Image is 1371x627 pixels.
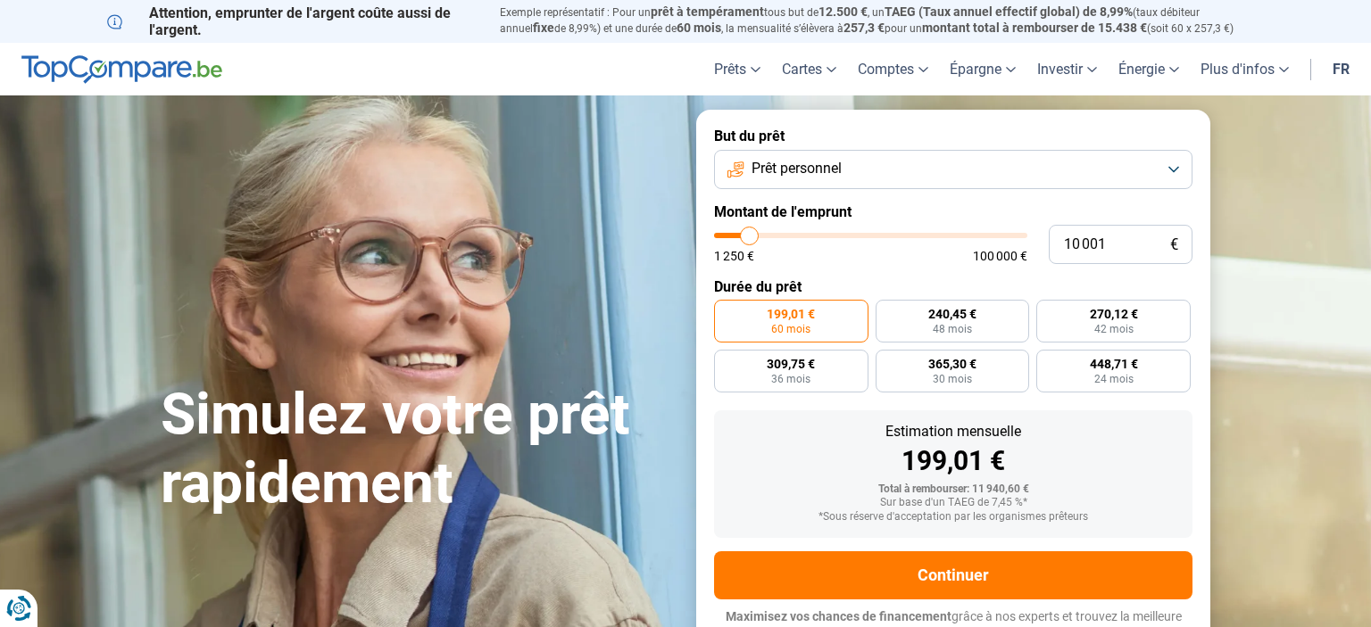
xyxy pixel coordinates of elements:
[939,43,1026,95] a: Épargne
[714,250,754,262] span: 1 250 €
[714,203,1192,220] label: Montant de l'emprunt
[1094,374,1134,384] span: 24 mois
[714,551,1192,599] button: Continuer
[728,483,1178,496] div: Total à rembourser: 11 940,60 €
[928,358,976,370] span: 365,30 €
[1108,43,1190,95] a: Énergie
[1094,324,1134,334] span: 42 mois
[1190,43,1300,95] a: Plus d'infos
[728,511,1178,524] div: *Sous réserve d'acceptation par les organismes prêteurs
[1322,43,1360,95] a: fr
[767,358,815,370] span: 309,75 €
[771,374,810,384] span: 36 mois
[714,278,1192,295] label: Durée du prêt
[21,55,222,84] img: TopCompare
[500,4,1264,37] p: Exemple représentatif : Pour un tous but de , un (taux débiteur annuel de 8,99%) et une durée de ...
[677,21,721,35] span: 60 mois
[714,150,1192,189] button: Prêt personnel
[885,4,1133,19] span: TAEG (Taux annuel effectif global) de 8,99%
[843,21,885,35] span: 257,3 €
[107,4,478,38] p: Attention, emprunter de l'argent coûte aussi de l'argent.
[726,609,951,623] span: Maximisez vos chances de financement
[922,21,1147,35] span: montant total à rembourser de 15.438 €
[714,128,1192,144] label: But du prêt
[928,308,976,320] span: 240,45 €
[1090,358,1138,370] span: 448,71 €
[933,374,972,384] span: 30 mois
[1026,43,1108,95] a: Investir
[767,308,815,320] span: 199,01 €
[818,4,868,19] span: 12.500 €
[651,4,764,19] span: prêt à tempérament
[771,43,847,95] a: Cartes
[847,43,939,95] a: Comptes
[752,159,842,178] span: Prêt personnel
[771,324,810,334] span: 60 mois
[728,448,1178,474] div: 199,01 €
[161,381,675,518] h1: Simulez votre prêt rapidement
[1170,237,1178,252] span: €
[728,425,1178,439] div: Estimation mensuelle
[728,497,1178,509] div: Sur base d'un TAEG de 7,45 %*
[973,250,1027,262] span: 100 000 €
[933,324,972,334] span: 48 mois
[533,21,554,35] span: fixe
[1090,308,1138,320] span: 270,12 €
[703,43,771,95] a: Prêts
